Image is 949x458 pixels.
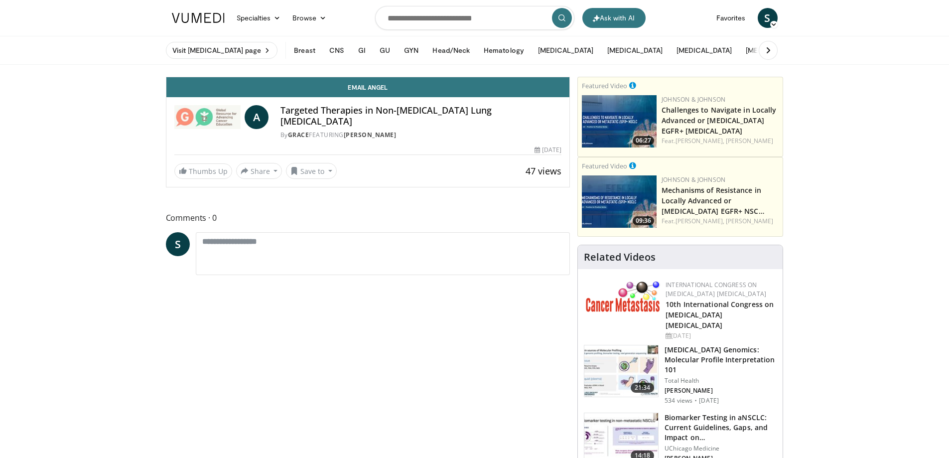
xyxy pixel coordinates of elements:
[662,185,765,216] a: Mechanisms of Resistance in Locally Advanced or [MEDICAL_DATA] EGFR+ NSC…
[666,331,775,340] div: [DATE]
[166,77,570,97] a: Email Angel
[582,161,627,170] small: Featured Video
[666,281,766,298] a: International Congress on [MEDICAL_DATA] [MEDICAL_DATA]
[582,95,657,148] a: 06:27
[666,300,774,330] a: 10th International Congress on [MEDICAL_DATA] [MEDICAL_DATA]
[665,345,777,375] h3: [MEDICAL_DATA] Genomics: Molecular Profile Interpretation 101
[352,40,372,60] button: GI
[584,345,658,397] img: 37bb18b1-94e2-4ab7-a820-61f6b383e277.150x105_q85_crop-smart_upscale.jpg
[662,137,779,146] div: Feat.
[288,131,309,139] a: GRACE
[631,383,655,393] span: 21:34
[633,216,654,225] span: 09:36
[633,136,654,145] span: 06:27
[426,40,476,60] button: Head/Neck
[676,137,724,145] a: [PERSON_NAME],
[174,163,232,179] a: Thumbs Up
[535,146,561,154] div: [DATE]
[662,95,725,104] a: Johnson & Johnson
[532,40,599,60] button: [MEDICAL_DATA]
[582,175,657,228] img: 84252362-9178-4a34-866d-0e9c845de9ea.jpeg.150x105_q85_crop-smart_upscale.jpg
[710,8,752,28] a: Favorites
[699,397,719,405] p: [DATE]
[671,40,738,60] button: [MEDICAL_DATA]
[601,40,669,60] button: [MEDICAL_DATA]
[344,131,397,139] a: [PERSON_NAME]
[582,175,657,228] a: 09:36
[726,217,773,225] a: [PERSON_NAME]
[166,211,570,224] span: Comments 0
[584,345,777,405] a: 21:34 [MEDICAL_DATA] Genomics: Molecular Profile Interpretation 101 Total Health [PERSON_NAME] 53...
[286,163,337,179] button: Save to
[286,8,332,28] a: Browse
[665,397,692,405] p: 534 views
[166,232,190,256] a: S
[676,217,724,225] a: [PERSON_NAME],
[662,175,725,184] a: Johnson & Johnson
[662,105,776,136] a: Challenges to Navigate in Locally Advanced or [MEDICAL_DATA] EGFR+ [MEDICAL_DATA]
[288,40,321,60] button: Breast
[526,165,561,177] span: 47 views
[174,105,241,129] img: GRACE
[323,40,350,60] button: CNS
[662,217,779,226] div: Feat.
[166,42,278,59] a: Visit [MEDICAL_DATA] page
[694,397,697,405] div: ·
[586,281,661,312] img: 6ff8bc22-9509-4454-a4f8-ac79dd3b8976.png.150x105_q85_autocrop_double_scale_upscale_version-0.2.png
[582,81,627,90] small: Featured Video
[398,40,424,60] button: GYN
[665,445,777,453] p: UChicago Medicine
[665,377,777,385] p: Total Health
[582,8,646,28] button: Ask with AI
[665,387,777,395] p: [PERSON_NAME]
[665,413,777,443] h3: Biomarker Testing in aNSCLC: Current Guidelines, Gaps, and Impact on…
[726,137,773,145] a: [PERSON_NAME]
[582,95,657,148] img: 7845151f-d172-4318-bbcf-4ab447089643.jpeg.150x105_q85_crop-smart_upscale.jpg
[740,40,807,60] button: [MEDICAL_DATA]
[280,131,561,140] div: By FEATURING
[280,105,561,127] h4: Targeted Therapies in Non-[MEDICAL_DATA] Lung [MEDICAL_DATA]
[231,8,287,28] a: Specialties
[374,40,396,60] button: GU
[245,105,269,129] a: A
[236,163,282,179] button: Share
[584,251,656,263] h4: Related Videos
[375,6,574,30] input: Search topics, interventions
[478,40,530,60] button: Hematology
[758,8,778,28] a: S
[172,13,225,23] img: VuMedi Logo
